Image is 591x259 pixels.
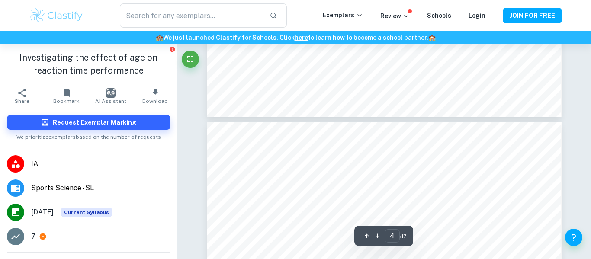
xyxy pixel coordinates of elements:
[106,88,116,98] img: AI Assistant
[142,98,168,104] span: Download
[156,34,163,41] span: 🏫
[44,84,88,108] button: Bookmark
[7,51,170,77] h1: Investigating the effect of age on reaction time performance
[89,84,133,108] button: AI Assistant
[120,3,263,28] input: Search for any exemplars...
[182,51,199,68] button: Fullscreen
[29,7,84,24] img: Clastify logo
[565,229,582,246] button: Help and Feedback
[31,207,54,217] span: [DATE]
[469,12,485,19] a: Login
[380,11,410,21] p: Review
[53,98,80,104] span: Bookmark
[323,10,363,20] p: Exemplars
[53,118,136,127] h6: Request Exemplar Marking
[31,183,170,193] span: Sports Science - SL
[61,208,112,217] span: Current Syllabus
[31,231,35,242] p: 7
[400,232,406,240] span: / 17
[61,208,112,217] div: This exemplar is based on the current syllabus. Feel free to refer to it for inspiration/ideas wh...
[169,46,176,52] button: Report issue
[95,98,126,104] span: AI Assistant
[503,8,562,23] button: JOIN FOR FREE
[428,34,436,41] span: 🏫
[7,115,170,130] button: Request Exemplar Marking
[133,84,177,108] button: Download
[295,34,308,41] a: here
[15,98,29,104] span: Share
[2,33,589,42] h6: We just launched Clastify for Schools. Click to learn how to become a school partner.
[16,130,161,141] span: We prioritize exemplars based on the number of requests
[427,12,451,19] a: Schools
[31,159,170,169] span: IA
